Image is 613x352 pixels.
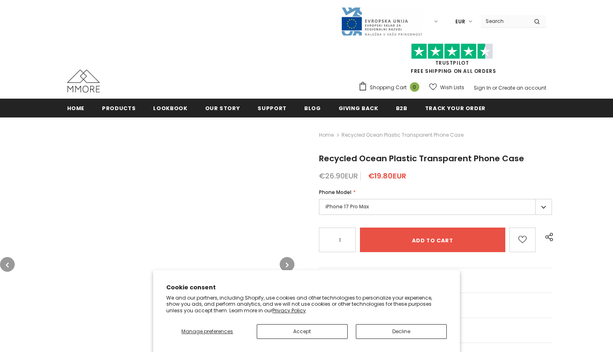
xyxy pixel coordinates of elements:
a: Trustpilot [435,59,469,66]
span: €19.80EUR [368,171,406,181]
a: Wish Lists [429,80,464,95]
span: Lookbook [153,104,187,112]
span: Giving back [339,104,378,112]
span: Manage preferences [181,328,233,335]
a: Blog [304,99,321,117]
button: Accept [257,324,348,339]
h2: Cookie consent [166,283,447,292]
a: support [258,99,287,117]
span: Products [102,104,136,112]
span: Recycled Ocean Plastic Transparent Phone Case [319,153,524,164]
a: B2B [396,99,407,117]
input: Add to cart [360,228,505,252]
a: Sign In [474,84,491,91]
span: Our Story [205,104,240,112]
input: Search Site [481,15,528,27]
img: MMORE Cases [67,70,100,93]
a: Home [67,99,85,117]
img: Javni Razpis [341,7,423,36]
a: Products [102,99,136,117]
span: €26.90EUR [319,171,358,181]
span: EUR [455,18,465,26]
span: Phone Model [319,189,351,196]
a: Giving back [339,99,378,117]
a: Home [319,130,334,140]
button: Decline [356,324,447,339]
a: Our Story [205,99,240,117]
span: FREE SHIPPING ON ALL ORDERS [358,47,546,74]
span: Home [67,104,85,112]
a: Privacy Policy [272,307,306,314]
span: support [258,104,287,112]
span: Shopping Cart [370,83,407,92]
a: Track your order [425,99,486,117]
button: Manage preferences [166,324,248,339]
span: Blog [304,104,321,112]
a: General Questions [319,268,552,293]
span: Recycled Ocean Plastic Transparent Phone Case [342,130,464,140]
span: 0 [410,82,419,92]
p: We and our partners, including Shopify, use cookies and other technologies to personalize your ex... [166,295,447,314]
a: Javni Razpis [341,18,423,25]
a: Shopping Cart 0 [358,81,423,94]
span: Track your order [425,104,486,112]
label: iPhone 17 Pro Max [319,199,552,215]
span: or [492,84,497,91]
img: Trust Pilot Stars [411,43,493,59]
a: Lookbook [153,99,187,117]
span: Wish Lists [440,83,464,92]
span: B2B [396,104,407,112]
a: Create an account [498,84,546,91]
